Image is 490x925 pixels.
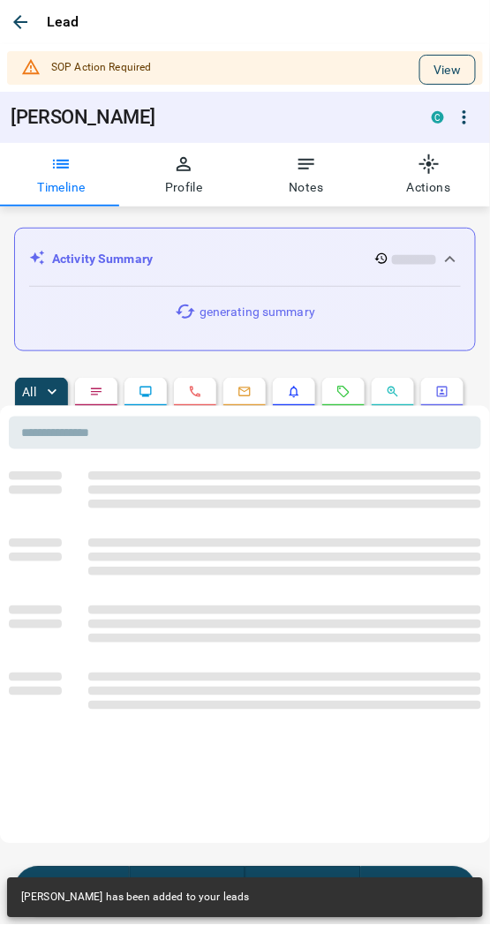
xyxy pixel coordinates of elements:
[200,303,315,321] p: generating summary
[419,55,476,85] button: View
[51,51,151,85] div: SOP Action Required
[237,385,252,399] svg: Emails
[367,143,490,207] button: Actions
[139,385,153,399] svg: Lead Browsing Activity
[29,243,461,275] div: Activity Summary
[47,11,79,33] p: Lead
[89,385,103,399] svg: Notes
[287,385,301,399] svg: Listing Alerts
[22,386,36,398] p: All
[245,143,368,207] button: Notes
[188,385,202,399] svg: Calls
[11,106,405,129] h1: [PERSON_NAME]
[52,250,153,268] p: Activity Summary
[336,385,351,399] svg: Requests
[21,884,249,913] div: [PERSON_NAME] has been added to your leads
[432,111,444,124] div: condos.ca
[123,143,245,207] button: Profile
[435,385,449,399] svg: Agent Actions
[386,385,400,399] svg: Opportunities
